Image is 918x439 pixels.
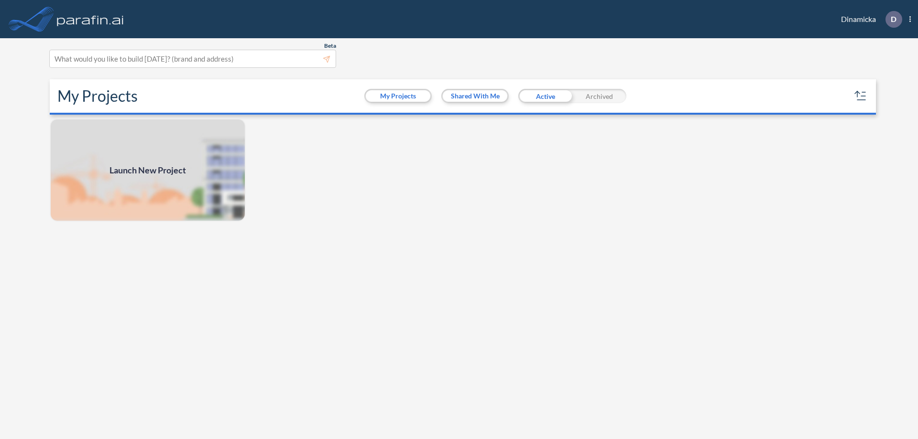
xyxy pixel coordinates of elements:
[891,15,896,23] p: D
[50,118,246,222] a: Launch New Project
[827,11,911,28] div: Dinamicka
[324,42,336,50] span: Beta
[50,118,246,222] img: add
[518,89,572,103] div: Active
[55,10,126,29] img: logo
[366,90,430,102] button: My Projects
[109,164,186,177] span: Launch New Project
[443,90,507,102] button: Shared With Me
[57,87,138,105] h2: My Projects
[853,88,868,104] button: sort
[572,89,626,103] div: Archived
